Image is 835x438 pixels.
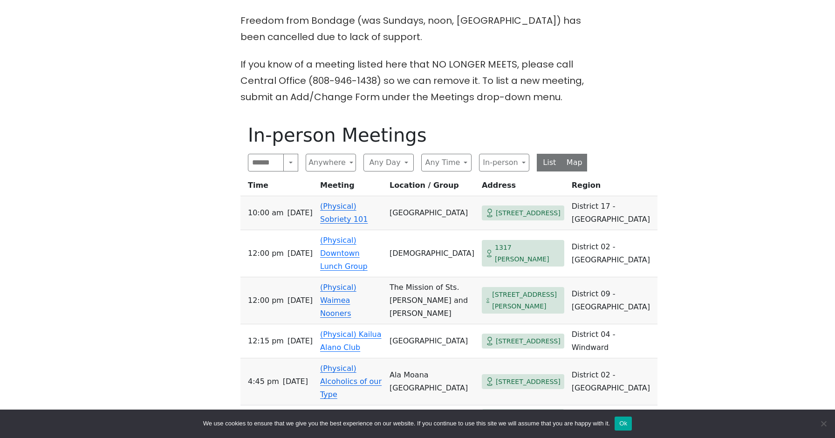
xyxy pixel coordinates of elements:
[248,375,279,388] span: 4:45 PM
[496,335,561,347] span: [STREET_ADDRESS]
[492,289,561,312] span: [STREET_ADDRESS][PERSON_NAME]
[496,376,561,388] span: [STREET_ADDRESS]
[203,419,610,428] span: We use cookies to ensure that we give you the best experience on our website. If you continue to ...
[386,324,478,358] td: [GEOGRAPHIC_DATA]
[240,13,595,45] p: Freedom from Bondage (was Sundays, noon, [GEOGRAPHIC_DATA]) has been cancelled due to lack of sup...
[819,419,828,428] span: No
[248,247,284,260] span: 12:00 PM
[248,154,284,171] input: Search
[386,196,478,230] td: [GEOGRAPHIC_DATA]
[283,154,298,171] button: Search
[283,375,308,388] span: [DATE]
[240,56,595,105] p: If you know of a meeting listed here that NO LONGER MEETS, please call Central Office (808-946-14...
[568,196,657,230] td: District 17 - [GEOGRAPHIC_DATA]
[248,206,284,219] span: 10:00 AM
[568,358,657,405] td: District 02 - [GEOGRAPHIC_DATA]
[495,242,561,265] span: 1317 [PERSON_NAME]
[386,358,478,405] td: Ala Moana [GEOGRAPHIC_DATA]
[478,179,568,196] th: Address
[568,230,657,277] td: District 02 - [GEOGRAPHIC_DATA]
[287,335,313,348] span: [DATE]
[316,179,386,196] th: Meeting
[386,179,478,196] th: Location / Group
[320,236,368,271] a: (Physical) Downtown Lunch Group
[568,277,657,324] td: District 09 - [GEOGRAPHIC_DATA]
[287,206,313,219] span: [DATE]
[568,179,657,196] th: Region
[320,330,382,352] a: (Physical) Kailua Alano Club
[240,179,316,196] th: Time
[386,277,478,324] td: The Mission of Sts. [PERSON_NAME] and [PERSON_NAME]
[287,247,313,260] span: [DATE]
[479,154,529,171] button: In-person
[568,324,657,358] td: District 04 - Windward
[537,154,562,171] button: List
[562,154,588,171] button: Map
[320,202,368,224] a: (Physical) Sobriety 101
[320,364,382,399] a: (Physical) Alcoholics of our Type
[320,283,356,318] a: (Physical) Waimea Nooners
[363,154,414,171] button: Any Day
[496,207,561,219] span: [STREET_ADDRESS]
[248,335,284,348] span: 12:15 PM
[248,124,587,146] h1: In-person Meetings
[386,230,478,277] td: [DEMOGRAPHIC_DATA]
[421,154,472,171] button: Any Time
[248,294,284,307] span: 12:00 PM
[287,294,313,307] span: [DATE]
[306,154,356,171] button: Anywhere
[615,417,632,431] button: Ok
